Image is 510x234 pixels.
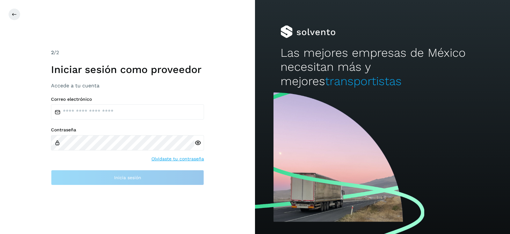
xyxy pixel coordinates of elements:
h3: Accede a tu cuenta [51,83,204,89]
span: Inicia sesión [114,175,141,180]
label: Correo electrónico [51,97,204,102]
a: Olvidaste tu contraseña [151,156,204,162]
button: Inicia sesión [51,170,204,185]
span: transportistas [325,74,402,88]
span: 2 [51,49,54,55]
div: /2 [51,49,204,56]
label: Contraseña [51,127,204,133]
h2: Las mejores empresas de México necesitan más y mejores [280,46,484,88]
h1: Iniciar sesión como proveedor [51,63,204,76]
